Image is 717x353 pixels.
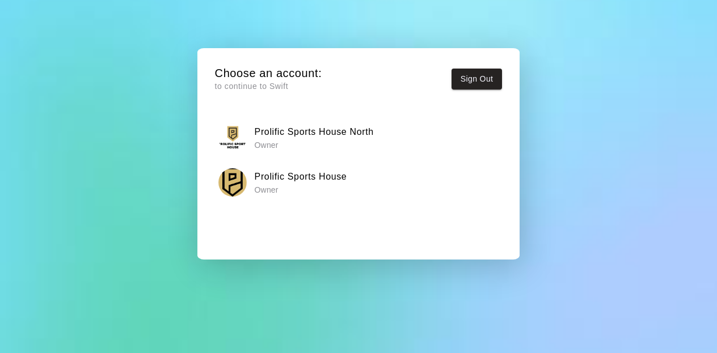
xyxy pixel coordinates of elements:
button: Prolific Sports House NorthProlific Sports House North Owner [215,120,503,155]
h6: Prolific Sports House [255,169,347,184]
button: Sign Out [452,69,503,90]
p: Owner [255,184,347,195]
h6: Prolific Sports House North [255,125,374,139]
p: to continue to Swift [215,80,322,92]
button: Prolific Sports HouseProlific Sports House Owner [215,165,503,201]
p: Owner [255,139,374,151]
h5: Choose an account: [215,66,322,81]
img: Prolific Sports House [218,168,247,197]
img: Prolific Sports House North [218,124,247,152]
